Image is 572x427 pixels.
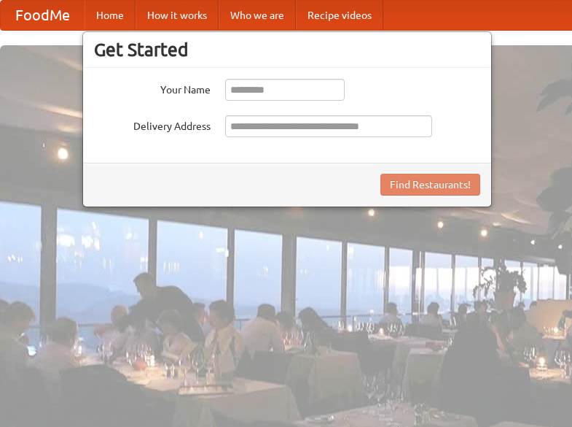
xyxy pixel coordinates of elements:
[380,174,480,196] button: Find Restaurants!
[94,115,211,134] label: Delivery Address
[94,39,480,61] h3: Get Started
[94,79,211,97] label: Your Name
[1,1,85,30] a: FoodMe
[296,1,383,30] a: Recipe videos
[136,1,219,30] a: How it works
[219,1,296,30] a: Who we are
[85,1,136,30] a: Home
